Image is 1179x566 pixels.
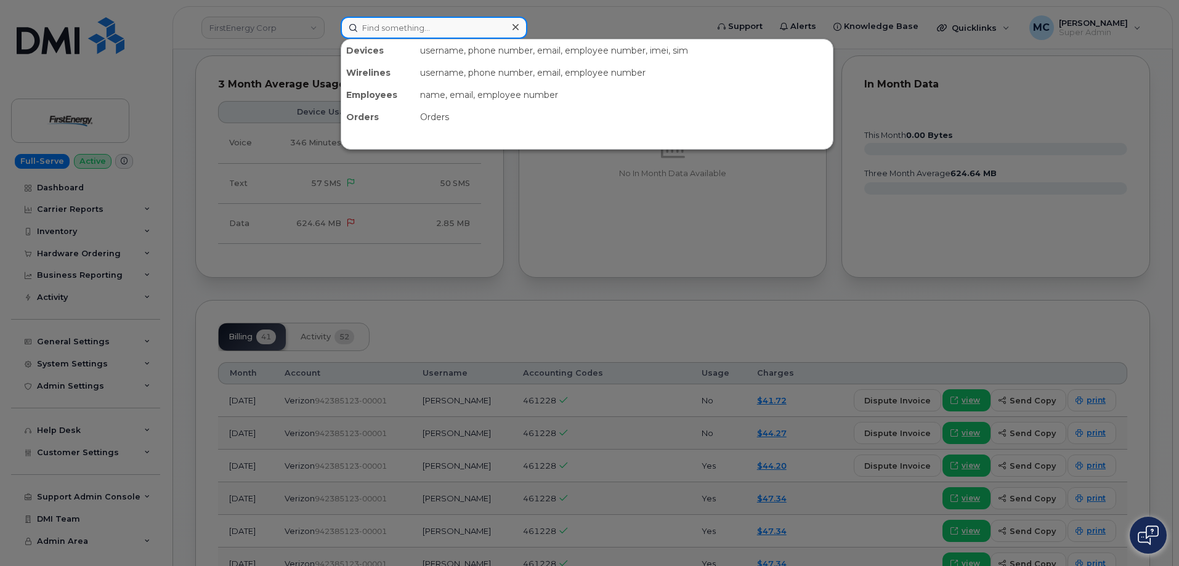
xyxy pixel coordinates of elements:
div: username, phone number, email, employee number, imei, sim [415,39,833,62]
div: Orders [341,106,415,128]
div: username, phone number, email, employee number [415,62,833,84]
div: Employees [341,84,415,106]
div: name, email, employee number [415,84,833,106]
div: Devices [341,39,415,62]
div: Wirelines [341,62,415,84]
div: Orders [415,106,833,128]
img: Open chat [1138,525,1159,545]
input: Find something... [341,17,527,39]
